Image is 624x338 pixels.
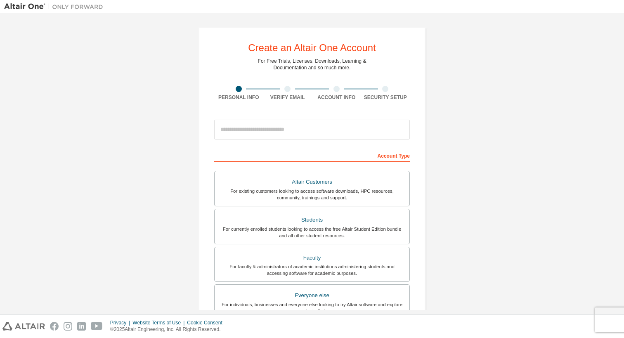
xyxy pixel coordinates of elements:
div: Verify Email [263,94,312,101]
div: Cookie Consent [187,319,227,326]
div: Website Terms of Use [132,319,187,326]
div: Create an Altair One Account [248,43,376,53]
div: For individuals, businesses and everyone else looking to try Altair software and explore our prod... [220,301,404,314]
img: instagram.svg [64,322,72,331]
div: Account Info [312,94,361,101]
div: Students [220,214,404,226]
div: Everyone else [220,290,404,301]
img: altair_logo.svg [2,322,45,331]
img: youtube.svg [91,322,103,331]
div: Faculty [220,252,404,264]
div: For faculty & administrators of academic institutions administering students and accessing softwa... [220,263,404,277]
div: Personal Info [214,94,263,101]
div: For Free Trials, Licenses, Downloads, Learning & Documentation and so much more. [258,58,366,71]
div: Privacy [110,319,132,326]
img: linkedin.svg [77,322,86,331]
div: Altair Customers [220,176,404,188]
img: Altair One [4,2,107,11]
div: Account Type [214,149,410,162]
div: For existing customers looking to access software downloads, HPC resources, community, trainings ... [220,188,404,201]
div: Security Setup [361,94,410,101]
p: © 2025 Altair Engineering, Inc. All Rights Reserved. [110,326,227,333]
img: facebook.svg [50,322,59,331]
div: For currently enrolled students looking to access the free Altair Student Edition bundle and all ... [220,226,404,239]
